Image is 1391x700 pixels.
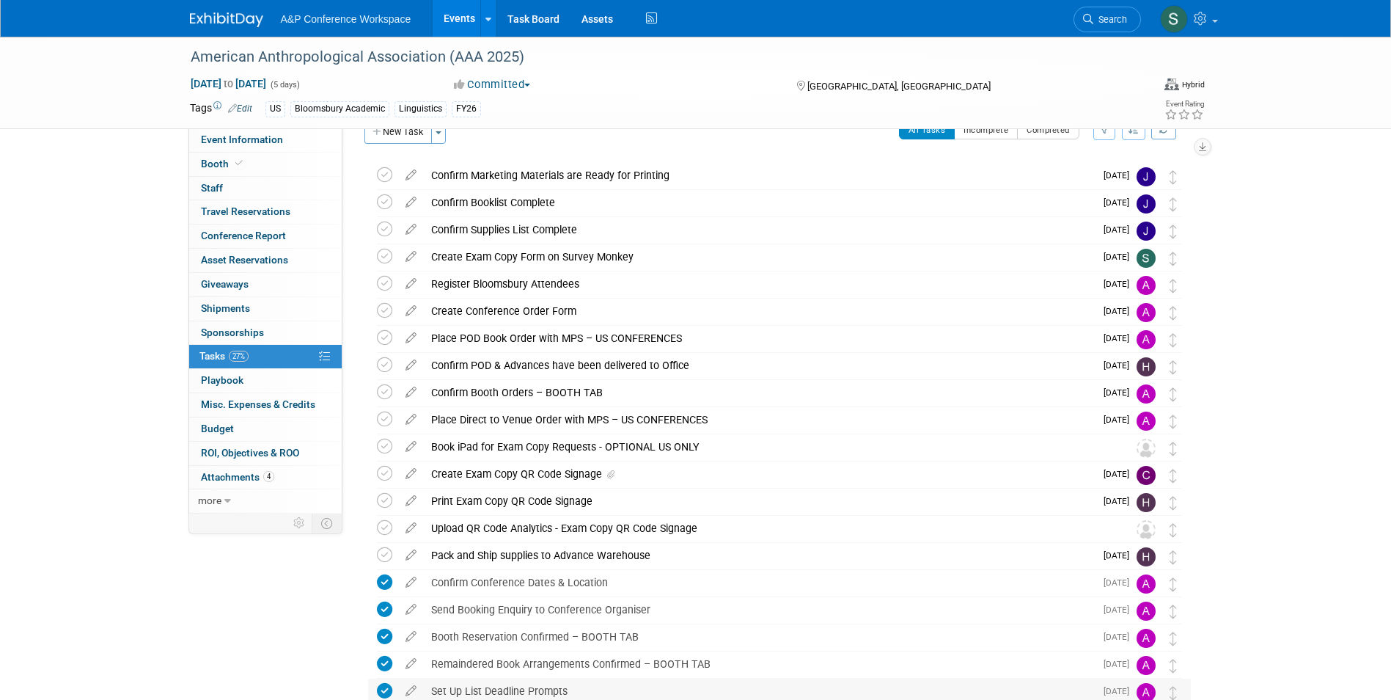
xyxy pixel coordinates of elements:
[199,350,249,362] span: Tasks
[1170,279,1177,293] i: Move task
[1164,76,1205,91] div: Event Format
[394,101,447,117] div: Linguistics
[449,77,536,92] button: Committed
[198,495,221,506] span: more
[189,418,342,441] a: Budget
[190,77,267,90] span: [DATE] [DATE]
[269,80,300,90] span: (5 days)
[1104,577,1137,588] span: [DATE]
[189,393,342,417] a: Misc. Expenses & Credits
[201,447,299,459] span: ROI, Objectives & ROO
[1170,523,1177,537] i: Move task
[398,169,424,182] a: edit
[201,278,249,290] span: Giveaways
[1137,384,1156,404] img: Amanda Oney
[189,128,342,152] a: Event Information
[201,374,243,386] span: Playbook
[1137,520,1156,539] img: Unassigned
[899,120,955,139] button: All Tasks
[1170,225,1177,238] i: Move task
[1137,412,1156,431] img: Amanda Oney
[189,369,342,393] a: Playbook
[1137,656,1156,675] img: Amanda Oney
[398,685,424,698] a: edit
[201,327,264,338] span: Sponsorships
[398,495,424,508] a: edit
[189,297,342,321] a: Shipments
[265,101,285,117] div: US
[1164,79,1179,90] img: Format-Hybrid.png
[1104,333,1137,343] span: [DATE]
[424,516,1107,541] div: Upload QR Code Analytics - Exam Copy QR Code Signage
[398,305,424,318] a: edit
[1170,550,1177,564] i: Move task
[424,353,1095,378] div: Confirm POD & Advances have been delivered to Office
[398,549,424,562] a: edit
[189,200,342,224] a: Travel Reservations
[201,302,250,314] span: Shipments
[1170,387,1177,401] i: Move task
[1104,387,1137,398] span: [DATE]
[201,182,223,194] span: Staff
[1137,466,1156,485] img: Christine Ritchlin
[1164,101,1204,108] div: Event Rating
[1104,170,1137,181] span: [DATE]
[1170,686,1177,700] i: Move task
[1104,197,1137,208] span: [DATE]
[398,522,424,535] a: edit
[201,230,286,241] span: Conference Report
[424,299,1095,324] div: Create Conference Order Form
[398,250,424,263] a: edit
[189,153,342,176] a: Booth
[424,163,1095,188] div: Confirm Marketing Materials are Ready for Printing
[1170,496,1177,510] i: Move task
[1137,303,1156,322] img: Amanda Oney
[235,159,243,167] i: Booth reservation complete
[424,489,1095,514] div: Print Exam Copy QR Code Signage
[1170,252,1177,266] i: Move task
[1137,222,1156,241] img: Joe Kreuser
[1170,605,1177,619] i: Move task
[364,120,432,144] button: New Task
[424,407,1095,432] div: Place Direct to Venue Order with MPS – US CONFERENCES
[1104,632,1137,642] span: [DATE]
[398,277,424,291] a: edit
[189,321,342,345] a: Sponsorships
[1151,120,1176,139] a: Refresh
[398,630,424,644] a: edit
[398,467,424,481] a: edit
[424,624,1095,649] div: Booth Reservation Confirmed – BOOTH TAB
[1104,496,1137,506] span: [DATE]
[954,120,1018,139] button: Incomplete
[201,254,288,266] span: Asset Reservations
[1137,330,1156,349] img: Amanda Oney
[1073,7,1141,32] a: Search
[190,12,263,27] img: ExhibitDay
[424,652,1095,677] div: Remaindered Book Arrangements Confirmed – BOOTH TAB
[1137,194,1156,214] img: Joe Kreuser
[189,489,342,513] a: more
[1170,170,1177,184] i: Move task
[1170,469,1177,483] i: Move task
[189,442,342,465] a: ROI, Objectives & ROO
[398,386,424,399] a: edit
[398,332,424,345] a: edit
[189,249,342,272] a: Asset Reservations
[424,543,1095,568] div: Pack and Ship supplies to Advance Warehouse
[424,462,1095,486] div: Create Exam Copy QR Code Signage
[1137,493,1156,512] img: Hannah Siegel
[424,597,1095,622] div: Send Booking Enquiry to Conference Organiser
[807,81,991,92] span: [GEOGRAPHIC_DATA], [GEOGRAPHIC_DATA]
[424,244,1095,269] div: Create Exam Copy Form on Survey Monkey
[1104,605,1137,615] span: [DATE]
[1170,415,1177,429] i: Move task
[1137,629,1156,648] img: Amanda Oney
[189,345,342,368] a: Tasks27%
[398,413,424,426] a: edit
[424,380,1095,405] div: Confirm Booth Orders – BOOTH TAB
[1170,659,1177,673] i: Move task
[1170,306,1177,320] i: Move task
[424,326,1095,351] div: Place POD Book Order with MPS – US CONFERENCES
[1137,249,1156,268] img: Samantha Klein
[201,205,290,217] span: Travel Reservations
